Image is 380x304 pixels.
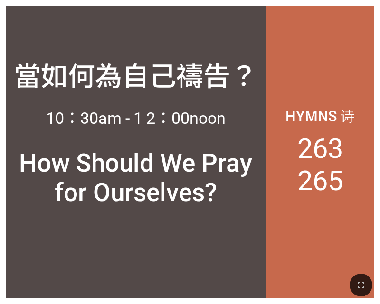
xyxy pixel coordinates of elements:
[285,107,355,127] p: Hymns 诗
[46,105,226,129] div: 10：30am - 1 2：00noon
[12,148,260,207] div: How Should We Pray for Ourselves?
[14,55,257,93] div: 當如何為自己禱告？
[297,165,343,197] li: 265
[297,132,343,165] li: 263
